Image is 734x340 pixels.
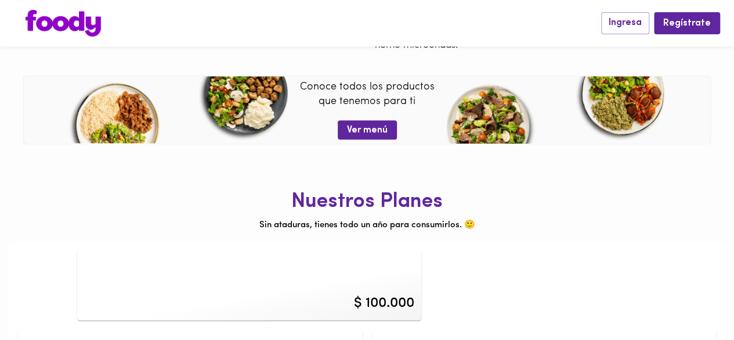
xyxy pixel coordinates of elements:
[26,10,101,37] img: logo.png
[667,273,722,328] iframe: Messagebird Livechat Widget
[609,17,642,28] span: Ingresa
[275,80,458,117] p: Conoce todos los productos que tenemos para ti
[9,191,725,214] h1: Nuestros Planes
[601,12,649,34] button: Ingresa
[347,125,388,136] span: Ver menú
[338,120,397,139] button: Ver menú
[259,221,475,230] span: Sin ataduras, tienes todo un año para consumirlos. 🙂
[654,12,720,34] button: Regístrate
[663,18,711,29] span: Regístrate
[354,294,414,313] div: $ 100.000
